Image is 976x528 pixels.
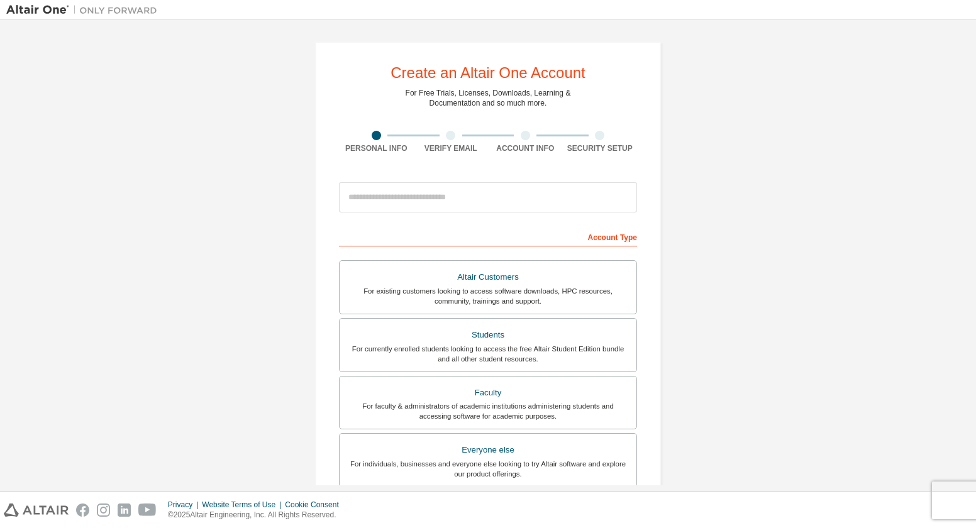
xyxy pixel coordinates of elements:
[391,65,585,80] div: Create an Altair One Account
[138,503,157,517] img: youtube.svg
[6,4,164,16] img: Altair One
[347,268,629,286] div: Altair Customers
[347,344,629,364] div: For currently enrolled students looking to access the free Altair Student Edition bundle and all ...
[347,441,629,459] div: Everyone else
[76,503,89,517] img: facebook.svg
[168,510,347,520] p: © 2025 Altair Engineering, Inc. All Rights Reserved.
[118,503,131,517] img: linkedin.svg
[168,500,202,510] div: Privacy
[347,401,629,421] div: For faculty & administrators of academic institutions administering students and accessing softwa...
[347,286,629,306] div: For existing customers looking to access software downloads, HPC resources, community, trainings ...
[4,503,69,517] img: altair_logo.svg
[285,500,346,510] div: Cookie Consent
[347,326,629,344] div: Students
[488,143,563,153] div: Account Info
[202,500,285,510] div: Website Terms of Use
[347,459,629,479] div: For individuals, businesses and everyone else looking to try Altair software and explore our prod...
[563,143,638,153] div: Security Setup
[347,384,629,402] div: Faculty
[406,88,571,108] div: For Free Trials, Licenses, Downloads, Learning & Documentation and so much more.
[414,143,489,153] div: Verify Email
[97,503,110,517] img: instagram.svg
[339,226,637,246] div: Account Type
[339,143,414,153] div: Personal Info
